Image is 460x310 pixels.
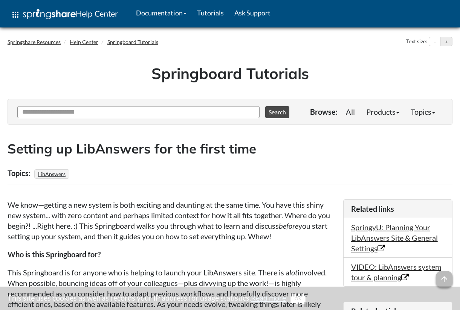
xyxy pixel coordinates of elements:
p: We know—getting a new system is both exciting and daunting at the same time. You have this shiny ... [8,199,336,242]
p: Browse: [310,106,338,117]
span: Help Center [76,9,118,18]
a: Springboard Tutorials [107,39,158,45]
img: Springshare [23,9,76,19]
span: arrow_upward [436,271,452,287]
button: Search [265,106,289,118]
a: Help Center [70,39,98,45]
h2: Setting up LibAnswers for the first time [8,140,452,158]
strong: Who is this Springboard for? [8,250,101,259]
a: Springshare Resources [8,39,61,45]
em: before [279,221,298,230]
button: Increase text size [441,37,452,46]
a: Topics [405,104,441,119]
button: Decrease text size [429,37,440,46]
a: Products [361,104,405,119]
a: Documentation [131,3,192,22]
a: apps Help Center [6,3,123,26]
a: VIDEO: LibAnswers system tour & planning [351,262,441,282]
span: Related links [351,204,394,213]
a: arrow_upward [436,272,452,281]
a: Ask Support [229,3,276,22]
a: LibAnswers [37,169,67,179]
div: Text size: [405,37,429,47]
a: SpringyU: Planning Your LibAnswers Site & General Settings [351,223,438,253]
em: lot [289,268,298,277]
h1: Springboard Tutorials [13,63,447,84]
a: Tutorials [192,3,229,22]
a: All [340,104,361,119]
div: Topics: [8,166,32,180]
span: apps [11,10,20,19]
